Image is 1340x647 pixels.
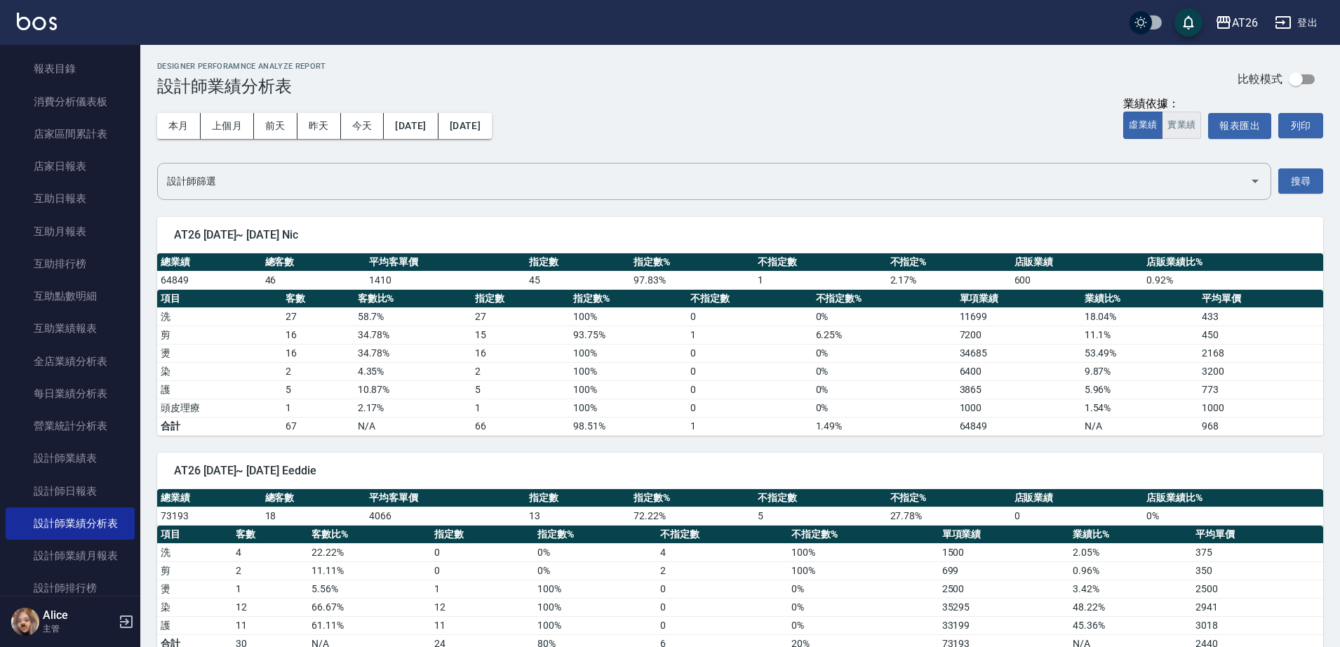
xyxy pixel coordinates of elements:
td: 2.17 % [887,271,1011,289]
td: 11.1 % [1081,326,1198,344]
td: 0 [687,380,812,399]
button: [DATE] [438,113,492,139]
th: 客數 [282,290,354,308]
td: 18 [262,507,366,525]
td: 1 [232,580,307,598]
a: 互助點數明細 [6,280,135,312]
td: 100 % [788,543,939,561]
button: 上個月 [201,113,254,139]
a: 互助業績報表 [6,312,135,345]
td: 97.83 % [630,271,754,289]
td: 2.17 % [354,399,471,417]
td: 0 % [788,616,939,634]
span: AT26 [DATE]~ [DATE] Nic [174,228,1306,242]
th: 客數 [232,526,307,544]
td: 0 % [788,598,939,616]
td: 6.25 % [812,326,956,344]
th: 店販業績 [1011,489,1143,507]
td: 35295 [939,598,1070,616]
button: 本月 [157,113,201,139]
th: 平均單價 [1198,290,1323,308]
td: 0 % [812,344,956,362]
td: 5 [282,380,354,399]
img: Person [11,608,39,636]
a: 設計師業績月報表 [6,540,135,572]
td: 0 [687,362,812,380]
th: 平均客單價 [366,489,525,507]
td: 1000 [956,399,1081,417]
a: 全店業績分析表 [6,345,135,378]
td: 燙 [157,344,282,362]
td: 12 [232,598,307,616]
td: 洗 [157,543,232,561]
td: 0 % [534,561,657,580]
td: 1 [687,326,812,344]
th: 業績比% [1081,290,1198,308]
td: 11699 [956,307,1081,326]
th: 客數比% [308,526,431,544]
td: 64849 [157,271,262,289]
th: 不指定數 [754,253,886,272]
td: 45 [525,271,630,289]
th: 指定數 [525,489,630,507]
p: 主管 [43,622,114,635]
a: 互助排行榜 [6,248,135,280]
td: 100 % [570,307,687,326]
td: 1000 [1198,399,1323,417]
td: 2 [282,362,354,380]
button: save [1174,8,1202,36]
th: 單項業績 [939,526,1070,544]
th: 項目 [157,290,282,308]
td: 1 [431,580,534,598]
td: 染 [157,362,282,380]
td: 100 % [570,380,687,399]
a: 店家區間累計表 [6,118,135,150]
td: 0 % [534,543,657,561]
td: 34.78 % [354,326,471,344]
td: 34.78 % [354,344,471,362]
td: 450 [1198,326,1323,344]
a: 設計師排行榜 [6,572,135,604]
td: 0 % [812,380,956,399]
td: 1 [687,417,812,435]
td: 1.54 % [1081,399,1198,417]
td: 72.22 % [630,507,754,525]
td: 100 % [570,362,687,380]
th: 單項業績 [956,290,1081,308]
td: 22.22 % [308,543,431,561]
a: 互助日報表 [6,182,135,215]
a: 設計師業績表 [6,442,135,474]
td: N/A [354,417,471,435]
td: 0.92 % [1143,271,1323,289]
table: a dense table [157,290,1323,436]
a: 店家日報表 [6,150,135,182]
td: 100 % [788,561,939,580]
td: 2168 [1198,344,1323,362]
td: 11.11 % [308,561,431,580]
td: 1.49% [812,417,956,435]
td: 4 [657,543,788,561]
td: 66 [471,417,570,435]
td: 600 [1011,271,1143,289]
td: 58.7 % [354,307,471,326]
td: 頭皮理療 [157,399,282,417]
a: 設計師業績分析表 [6,507,135,540]
th: 店販業績 [1011,253,1143,272]
td: 0 [657,598,788,616]
td: 1 [282,399,354,417]
td: 護 [157,380,282,399]
th: 店販業績比% [1143,253,1323,272]
input: 選擇設計師 [163,169,1244,194]
td: 15 [471,326,570,344]
td: 48.22 % [1069,598,1192,616]
td: 53.49 % [1081,344,1198,362]
td: 699 [939,561,1070,580]
button: 虛業績 [1123,112,1163,139]
td: 0 [431,543,534,561]
td: 染 [157,598,232,616]
td: 10.87 % [354,380,471,399]
img: Logo [17,13,57,30]
td: 73193 [157,507,262,525]
p: 比較模式 [1238,72,1282,86]
th: 指定數% [630,253,754,272]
